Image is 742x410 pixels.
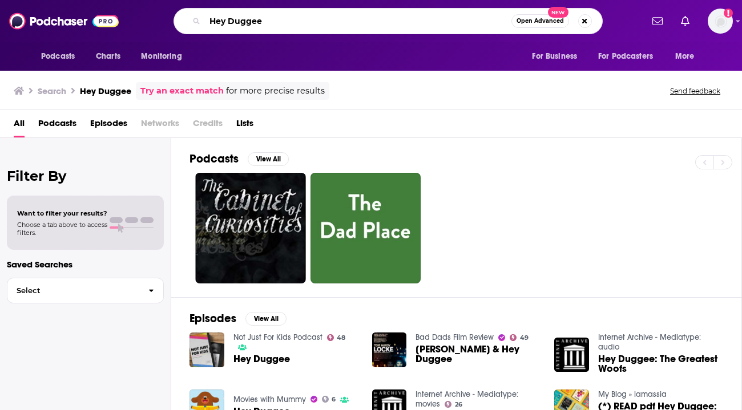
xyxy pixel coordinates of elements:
[416,332,494,342] a: Bad Dads Film Review
[233,395,306,404] a: Movies with Mummy
[189,311,287,326] a: EpisodesView All
[548,7,568,18] span: New
[724,9,733,18] svg: Add a profile image
[332,397,336,402] span: 6
[591,46,670,67] button: open menu
[524,46,591,67] button: open menu
[598,354,723,374] a: Hey Duggee: The Greatest Woofs
[236,114,253,137] a: Lists
[7,287,139,294] span: Select
[455,402,462,407] span: 26
[41,48,75,64] span: Podcasts
[17,209,107,217] span: Want to filter your results?
[38,114,76,137] a: Podcasts
[189,152,289,166] a: PodcastsView All
[7,278,164,303] button: Select
[520,335,529,340] span: 49
[676,11,694,31] a: Show notifications dropdown
[337,335,345,340] span: 48
[708,9,733,34] button: Show profile menu
[7,259,164,270] p: Saved Searches
[667,46,709,67] button: open menu
[416,389,518,409] a: Internet Archive - Mediatype: movies
[554,338,589,372] img: Hey Duggee: The Greatest Woofs
[510,334,529,341] a: 49
[189,332,224,367] img: Hey Duggee
[141,114,179,137] span: Networks
[416,344,541,364] a: Locke & Hey Duggee
[648,11,667,31] a: Show notifications dropdown
[445,401,462,408] a: 26
[90,114,127,137] a: Episodes
[532,48,577,64] span: For Business
[517,18,564,24] span: Open Advanced
[7,168,164,184] h2: Filter By
[372,332,407,367] img: Locke & Hey Duggee
[174,8,603,34] div: Search podcasts, credits, & more...
[141,48,182,64] span: Monitoring
[193,114,223,137] span: Credits
[226,84,325,98] span: for more precise results
[17,221,107,237] span: Choose a tab above to access filters.
[14,114,25,137] a: All
[708,9,733,34] span: Logged in as raevotta
[38,86,66,96] h3: Search
[233,332,322,342] a: Not Just For Kids Podcast
[33,46,90,67] button: open menu
[205,12,511,30] input: Search podcasts, credits, & more...
[80,86,131,96] h3: Hey Duggee
[140,84,224,98] a: Try an exact match
[675,48,695,64] span: More
[598,389,667,399] a: My Blog » lamassia
[708,9,733,34] img: User Profile
[598,48,653,64] span: For Podcasters
[598,332,701,352] a: Internet Archive - Mediatype: audio
[189,311,236,326] h2: Episodes
[248,152,289,166] button: View All
[322,396,336,403] a: 6
[245,312,287,326] button: View All
[667,86,724,96] button: Send feedback
[327,334,346,341] a: 48
[133,46,196,67] button: open menu
[88,46,127,67] a: Charts
[96,48,120,64] span: Charts
[189,152,239,166] h2: Podcasts
[9,10,119,32] img: Podchaser - Follow, Share and Rate Podcasts
[511,14,569,28] button: Open AdvancedNew
[416,344,541,364] span: [PERSON_NAME] & Hey Duggee
[233,354,290,364] a: Hey Duggee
